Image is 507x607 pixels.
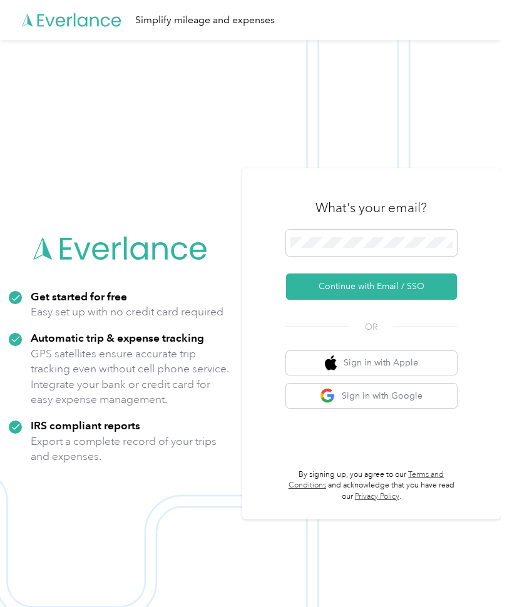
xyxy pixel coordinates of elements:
[286,273,457,300] button: Continue with Email / SSO
[320,388,335,404] img: google logo
[135,13,275,28] div: Simplify mileage and expenses
[31,304,223,320] p: Easy set up with no credit card required
[349,320,393,334] span: OR
[286,469,457,502] p: By signing up, you agree to our and acknowledge that you have read our .
[286,384,457,408] button: google logoSign in with Google
[31,331,204,344] strong: Automatic trip & expense tracking
[315,199,427,217] h3: What's your email?
[325,355,337,371] img: apple logo
[31,419,140,432] strong: IRS compliant reports
[31,290,127,303] strong: Get started for free
[31,434,233,464] p: Export a complete record of your trips and expenses.
[31,346,233,407] p: GPS satellites ensure accurate trip tracking even without cell phone service. Integrate your bank...
[286,351,457,375] button: apple logoSign in with Apple
[355,492,399,501] a: Privacy Policy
